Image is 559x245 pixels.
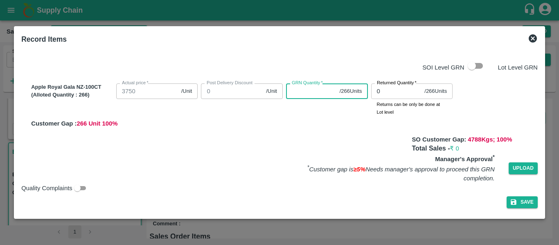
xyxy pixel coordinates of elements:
input: 0 [371,83,422,99]
label: Post Delivery Discount [207,80,252,86]
p: Lot Level GRN [498,63,537,72]
b: Record Items [21,35,67,43]
span: Upload [509,162,538,174]
label: Returned Quantity [377,80,417,86]
span: /Unit [181,88,192,95]
span: Customer Gap : [31,120,77,127]
label: GRN Quantity [292,80,323,86]
b: Manager's Approval [435,156,495,162]
i: Customer gap is Needs manager's approval to proceed this GRN completion. [307,166,495,182]
span: ≥5% [354,166,366,173]
button: Save [507,196,538,208]
span: ₹ 0 [450,145,459,152]
span: /Unit [266,88,277,95]
b: SO Customer Gap: [412,136,466,143]
span: 266 Unit 100 % [77,120,118,127]
p: SOI Level GRN [422,63,464,72]
p: (Alloted Quantity : 266 ) [31,91,113,99]
label: Actual price [122,80,149,86]
input: 0.0 [116,83,178,99]
p: Returns can be only be done at Lot level [377,101,447,116]
p: Apple Royal Gala NZ-100CT [31,83,113,91]
span: / 266 Units [424,88,447,95]
input: 0.0 [201,83,263,99]
span: Quality Complaints [21,184,72,193]
span: / 266 Units [340,88,362,95]
span: 4788 Kgs; 100 % [468,136,512,143]
b: Total Sales - [412,145,459,152]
